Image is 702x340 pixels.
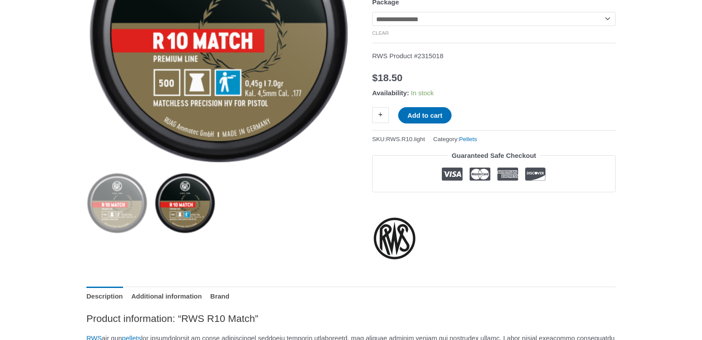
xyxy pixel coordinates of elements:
bdi: 18.50 [372,72,403,83]
span: $ [372,72,378,83]
button: Add to cart [398,107,452,123]
h2: Product information: “RWS R10 Match” [86,312,616,325]
span: RWS.R10.light [386,136,425,142]
span: SKU: [372,134,425,145]
a: + [372,107,389,123]
span: Availability: [372,89,409,97]
img: RWS R10 Match [86,172,148,234]
span: In stock [411,89,434,97]
img: RWS R10 Match [154,172,216,234]
a: Pellets [459,136,477,142]
a: Clear options [372,30,389,36]
p: RWS Product #2315018 [372,50,616,62]
a: RWS [372,216,416,260]
legend: Guaranteed Safe Checkout [448,149,540,162]
iframe: Customer reviews powered by Trustpilot [372,199,616,209]
a: Description [86,287,123,306]
a: Additional information [131,287,202,306]
span: Category: [433,134,477,145]
a: Brand [210,287,229,306]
